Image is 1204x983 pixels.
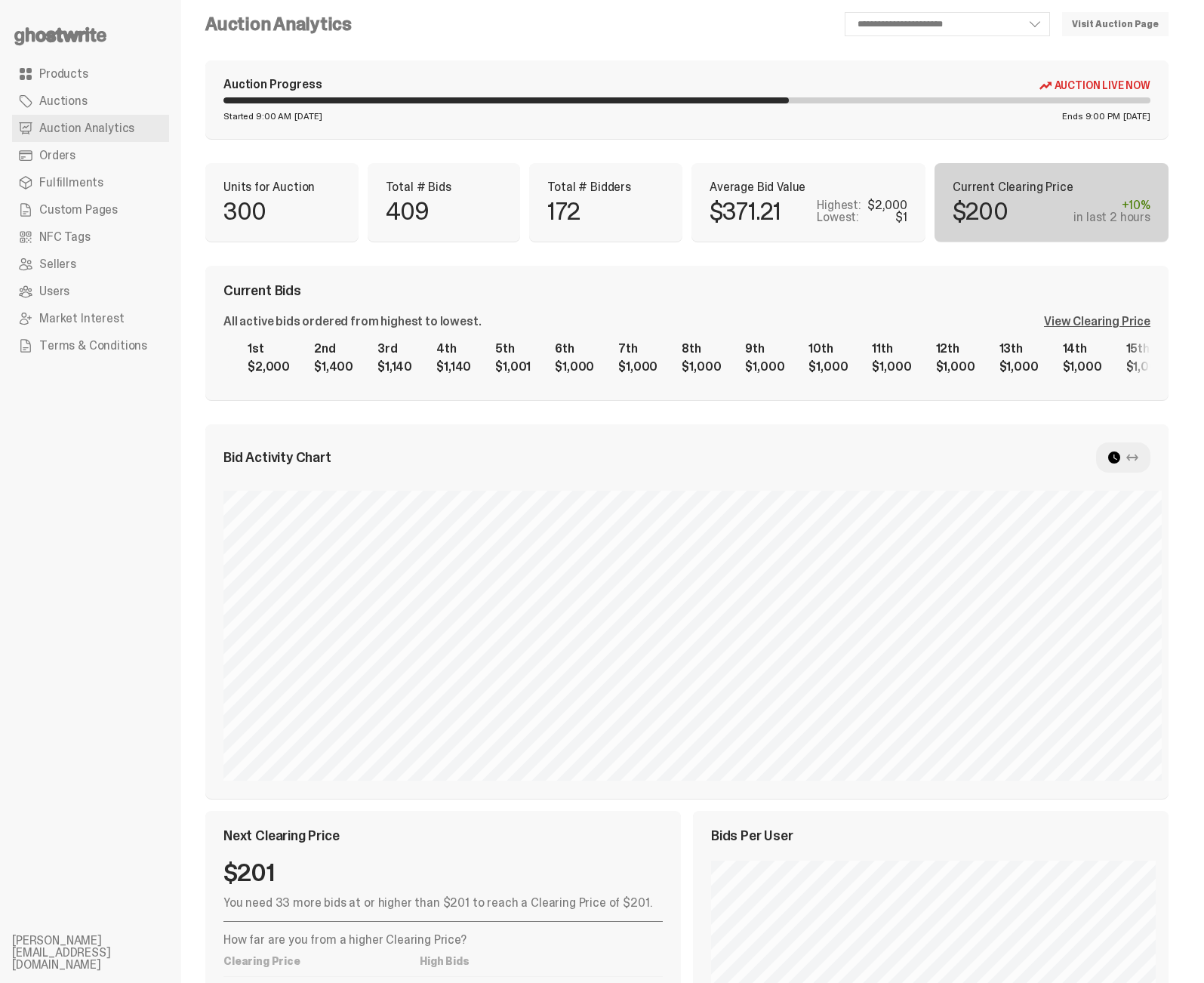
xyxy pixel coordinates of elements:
span: Custom Pages [39,204,118,216]
p: $371.21 [710,199,781,223]
div: $1,000 [745,361,784,373]
div: 2nd [314,343,353,355]
div: 12th [936,343,975,355]
div: 14th [1063,343,1102,355]
div: $201 [223,861,663,885]
p: Total # Bidders [547,181,664,193]
span: Next Clearing Price [223,829,340,843]
div: 10th [808,343,848,355]
div: in last 2 hours [1073,211,1150,223]
div: $1,140 [377,361,412,373]
div: +10% [1073,199,1150,211]
div: $1,000 [936,361,975,373]
div: $1,000 [872,361,911,373]
a: Auctions [12,88,169,115]
div: 1st [248,343,290,355]
a: Users [12,278,169,305]
th: High Bids [420,946,663,977]
th: Clearing Price [223,946,420,977]
span: Fulfillments [39,177,103,189]
div: 11th [872,343,911,355]
div: 5th [495,343,531,355]
div: 7th [618,343,657,355]
div: $1,400 [314,361,353,373]
div: 6th [555,343,594,355]
div: $1,000 [808,361,848,373]
span: Users [39,285,69,297]
span: Bid Activity Chart [223,451,331,464]
span: Terms & Conditions [39,340,147,352]
span: Started 9:00 AM [223,112,291,121]
a: Custom Pages [12,196,169,223]
div: $1,000 [1126,361,1166,373]
div: 13th [999,343,1039,355]
div: All active bids ordered from highest to lowest. [223,316,481,328]
div: $1,001 [495,361,531,373]
div: $1,000 [1063,361,1102,373]
a: Terms & Conditions [12,332,169,359]
div: $1 [895,211,907,223]
span: Products [39,68,88,80]
p: $200 [953,199,1008,223]
div: 3rd [377,343,412,355]
span: Auction Analytics [39,122,134,134]
div: 15th [1126,343,1166,355]
span: [DATE] [1123,112,1150,121]
p: Lowest: [817,211,859,223]
div: 8th [682,343,721,355]
span: Auction Live Now [1055,79,1150,91]
span: [DATE] [294,112,322,121]
a: NFC Tags [12,223,169,251]
span: Current Bids [223,284,301,297]
span: Orders [39,149,75,162]
div: $2,000 [867,199,907,211]
a: Auction Analytics [12,115,169,142]
span: Market Interest [39,313,125,325]
div: 4th [436,343,471,355]
p: Total # Bids [386,181,503,193]
div: $1,000 [618,361,657,373]
span: Ends 9:00 PM [1062,112,1120,121]
span: Bids Per User [711,829,793,843]
a: Sellers [12,251,169,278]
span: NFC Tags [39,231,91,243]
div: View Clearing Price [1044,316,1150,328]
span: Sellers [39,258,76,270]
a: Orders [12,142,169,169]
a: Market Interest [12,305,169,332]
p: Units for Auction [223,181,340,193]
p: Current Clearing Price [953,181,1150,193]
div: $1,000 [999,361,1039,373]
a: Products [12,60,169,88]
p: Average Bid Value [710,181,907,193]
a: Visit Auction Page [1062,12,1169,36]
li: [PERSON_NAME][EMAIL_ADDRESS][DOMAIN_NAME] [12,935,193,971]
div: $1,000 [555,361,594,373]
div: $1,140 [436,361,471,373]
a: Fulfillments [12,169,169,196]
p: Highest: [817,199,861,211]
p: You need 33 more bids at or higher than $201 to reach a Clearing Price of $201. [223,897,663,909]
span: Auctions [39,95,88,107]
p: 409 [386,199,430,223]
div: 9th [745,343,784,355]
h4: Auction Analytics [205,15,352,33]
p: 172 [547,199,580,223]
div: $2,000 [248,361,290,373]
div: $1,000 [682,361,721,373]
p: How far are you from a higher Clearing Price? [223,934,663,946]
p: 300 [223,199,266,223]
div: Auction Progress [223,79,322,91]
